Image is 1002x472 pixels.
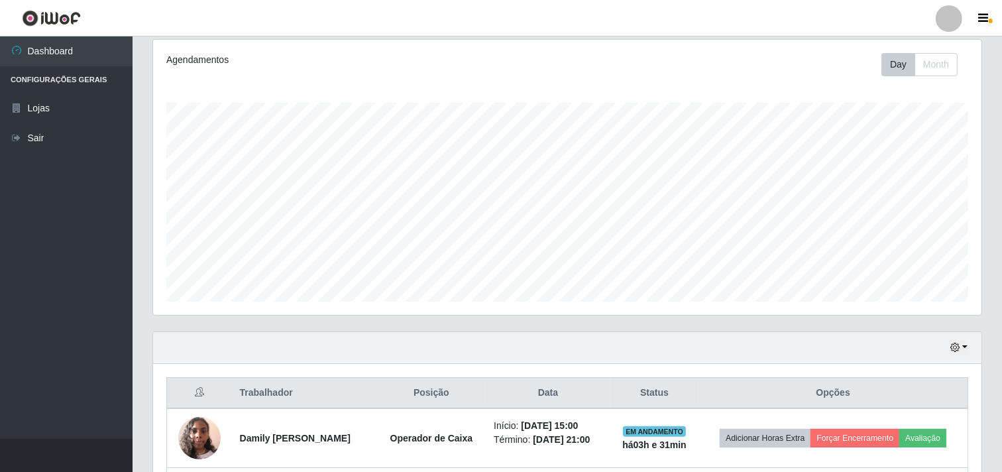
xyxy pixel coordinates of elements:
button: Adicionar Horas Extra [720,429,810,447]
div: Agendamentos [166,53,489,67]
img: 1667492486696.jpeg [178,410,221,466]
span: EM ANDAMENTO [623,426,686,437]
strong: Operador de Caixa [390,433,473,443]
strong: Damily [PERSON_NAME] [240,433,351,443]
th: Posição [377,378,486,409]
button: Avaliação [899,429,946,447]
div: Toolbar with button groups [881,53,968,76]
li: Início: [494,419,602,433]
time: [DATE] 21:00 [533,434,590,445]
button: Day [881,53,915,76]
strong: há 03 h e 31 min [622,440,687,450]
li: Término: [494,433,602,447]
button: Forçar Encerramento [810,429,899,447]
th: Status [610,378,699,409]
th: Trabalhador [232,378,377,409]
th: Data [486,378,610,409]
th: Opções [698,378,968,409]
button: Month [915,53,958,76]
time: [DATE] 15:00 [521,420,578,431]
div: First group [881,53,958,76]
img: CoreUI Logo [22,10,81,27]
